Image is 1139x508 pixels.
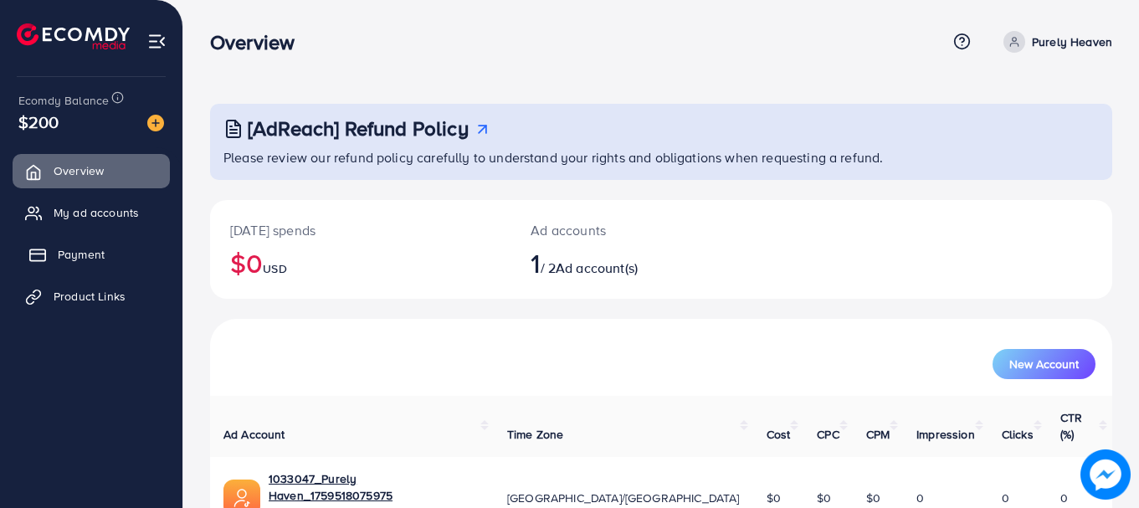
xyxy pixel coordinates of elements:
[531,220,716,240] p: Ad accounts
[916,426,975,443] span: Impression
[17,23,130,49] img: logo
[54,288,126,305] span: Product Links
[248,116,469,141] h3: [AdReach] Refund Policy
[916,490,924,506] span: 0
[13,154,170,187] a: Overview
[556,259,638,277] span: Ad account(s)
[817,426,839,443] span: CPC
[210,30,308,54] h3: Overview
[997,31,1112,53] a: Purely Heaven
[263,260,286,277] span: USD
[13,196,170,229] a: My ad accounts
[866,490,880,506] span: $0
[531,247,716,279] h2: / 2
[13,280,170,313] a: Product Links
[507,490,740,506] span: [GEOGRAPHIC_DATA]/[GEOGRAPHIC_DATA]
[1009,358,1079,370] span: New Account
[230,220,490,240] p: [DATE] spends
[1080,449,1131,500] img: image
[13,238,170,271] a: Payment
[269,470,480,505] a: 1033047_Purely Haven_1759518075975
[1060,409,1082,443] span: CTR (%)
[58,246,105,263] span: Payment
[1002,426,1034,443] span: Clicks
[147,115,164,131] img: image
[1002,490,1009,506] span: 0
[223,426,285,443] span: Ad Account
[767,490,781,506] span: $0
[18,92,109,109] span: Ecomdy Balance
[54,204,139,221] span: My ad accounts
[993,349,1095,379] button: New Account
[1032,32,1112,52] p: Purely Heaven
[223,147,1102,167] p: Please review our refund policy carefully to understand your rights and obligations when requesti...
[18,110,59,134] span: $200
[531,244,540,282] span: 1
[817,490,831,506] span: $0
[507,426,563,443] span: Time Zone
[1060,490,1068,506] span: 0
[767,426,791,443] span: Cost
[230,247,490,279] h2: $0
[147,32,167,51] img: menu
[54,162,104,179] span: Overview
[866,426,890,443] span: CPM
